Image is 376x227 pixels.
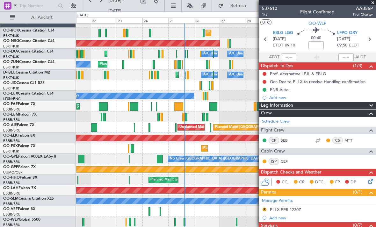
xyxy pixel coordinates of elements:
span: ALDT [355,54,366,60]
a: EBBR/BRU [3,191,20,196]
div: Planned Maint [GEOGRAPHIC_DATA] ([GEOGRAPHIC_DATA]) [215,123,315,132]
span: FP [335,179,340,186]
a: OO-FSXFalcon 7X [3,144,35,148]
span: OO-ROK [3,29,19,32]
a: OO-ROKCessna Citation CJ4 [3,29,54,32]
a: OO-ZUNCessna Citation CJ4 [3,60,54,64]
div: PNR Auto [270,87,289,92]
div: AOG Maint Kortrijk-[GEOGRAPHIC_DATA] [106,49,176,59]
span: OO-GPE [3,155,18,159]
span: ETOT [273,42,283,49]
a: D-IBLUCessna Citation M2 [3,71,50,74]
div: [DATE] [77,13,88,18]
div: 26 [194,18,220,23]
div: 21 [65,18,91,23]
div: Planned Maint Kortrijk-[GEOGRAPHIC_DATA] [100,60,174,69]
span: (1/3) [353,62,362,69]
div: 23 [117,18,142,23]
a: Schedule Crew [262,118,290,125]
button: Refresh [215,1,253,11]
div: 25 [168,18,194,23]
span: 1/5 [262,12,277,17]
a: EBBR/BRU [3,181,20,185]
div: ELLX PPR 1230Z [270,207,301,212]
a: EBKT/KJK [3,75,19,80]
span: OO-AIE [3,123,17,127]
span: OO-LUX [3,92,18,96]
a: EBBR/BRU [3,160,20,164]
span: All Aircraft [17,15,67,20]
span: 09:10 [285,42,295,49]
span: ELDT [349,42,359,49]
span: [DATE] [273,36,286,42]
span: OO-ELK [3,134,18,138]
a: EBKT/KJK [3,54,19,59]
span: OO-JID [3,81,17,85]
span: Pref Charter [353,12,373,17]
span: OO-FAE [3,102,18,106]
a: EBKT/KJK [3,86,19,91]
div: CP [269,137,279,144]
a: OO-LUXCessna Citation CJ4 [3,92,54,96]
span: OO-LUM [3,113,19,117]
div: Unplanned Maint Amsterdam (Schiphol) [179,123,244,132]
span: Cabin Crew [261,148,285,155]
span: Leg Information [261,102,293,109]
a: OO-GPEFalcon 900EX EASy II [3,155,56,159]
a: SEB [281,138,295,143]
span: OO-WLP [3,218,19,222]
div: Planned Maint Kortrijk-[GEOGRAPHIC_DATA] [207,28,282,38]
span: (0/1) [353,189,362,195]
input: --:-- [281,53,296,61]
span: EBLG LGG [273,30,293,36]
span: ATOT [269,54,279,60]
a: OO-LAHFalcon 7X [3,186,36,190]
a: OO-GPPFalcon 7X [3,165,36,169]
a: UUMO/OSF [3,170,22,175]
div: A/C Unavailable [229,49,256,59]
a: OO-LUMFalcon 7X [3,113,37,117]
a: EBBR/BRU [3,107,20,112]
a: EBBR/BRU [3,212,20,217]
span: DFC, [315,179,325,186]
a: OO-ELKFalcon 8X [3,134,35,138]
div: 27 [220,18,246,23]
span: Dispatch Checks and Weather [261,169,322,176]
div: No Crew [GEOGRAPHIC_DATA] ([GEOGRAPHIC_DATA] National) [170,154,277,164]
a: CEF [281,159,295,164]
span: AAB56P [353,5,373,12]
div: CS [332,137,343,144]
span: Permits [261,189,276,196]
a: OO-WLPGlobal 5500 [3,218,40,222]
div: ISP [269,158,279,165]
a: OO-HHOFalcon 8X [3,176,37,180]
div: 24 [142,18,168,23]
span: OO-LXA [3,50,18,53]
a: MTT [344,138,359,143]
div: 28 [246,18,271,23]
div: Planned Maint Nice ([GEOGRAPHIC_DATA]) [177,70,249,80]
div: Planned Maint Geneva (Cointrin) [150,175,203,185]
span: OO-WLP [308,20,326,27]
span: 09:50 [337,42,347,49]
span: OO-ZUN [3,60,19,64]
span: OO-HHO [3,176,20,180]
span: OO-FSX [3,144,18,148]
button: R [263,208,266,211]
span: OO-SLM [3,197,18,201]
div: Planned Maint Kortrijk-[GEOGRAPHIC_DATA] [203,144,278,153]
div: Gen-Dec to ELLX to receive Handling confirmation [270,79,365,84]
a: OO-LXACessna Citation CJ4 [3,50,54,53]
span: Refresh [225,4,251,8]
a: EBKT/KJK [3,149,19,154]
span: OO-LAH [3,186,18,190]
div: Flight Confirmed [300,9,335,15]
a: Manage Permits [262,198,293,204]
span: CC, [282,179,289,186]
a: EBBR/BRU [3,202,20,206]
a: EBBR/BRU [3,117,20,122]
a: LFSN/ENC [3,96,21,101]
a: EBKT/KJK [3,65,19,70]
span: DP [351,179,356,186]
button: All Aircraft [7,12,69,23]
